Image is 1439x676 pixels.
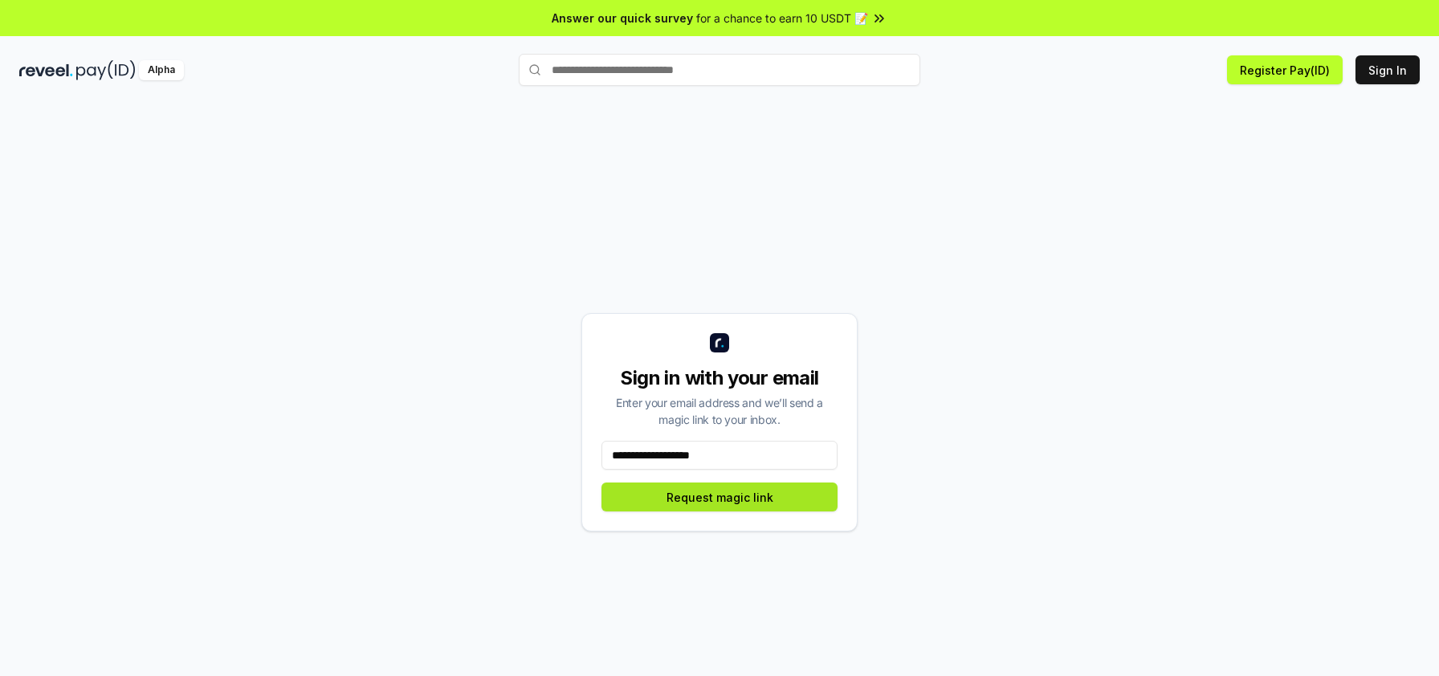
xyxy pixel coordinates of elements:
[1227,55,1343,84] button: Register Pay(ID)
[76,60,136,80] img: pay_id
[601,365,838,391] div: Sign in with your email
[552,10,693,26] span: Answer our quick survey
[696,10,868,26] span: for a chance to earn 10 USDT 📝
[1355,55,1420,84] button: Sign In
[710,333,729,352] img: logo_small
[601,483,838,511] button: Request magic link
[19,60,73,80] img: reveel_dark
[601,394,838,428] div: Enter your email address and we’ll send a magic link to your inbox.
[139,60,184,80] div: Alpha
